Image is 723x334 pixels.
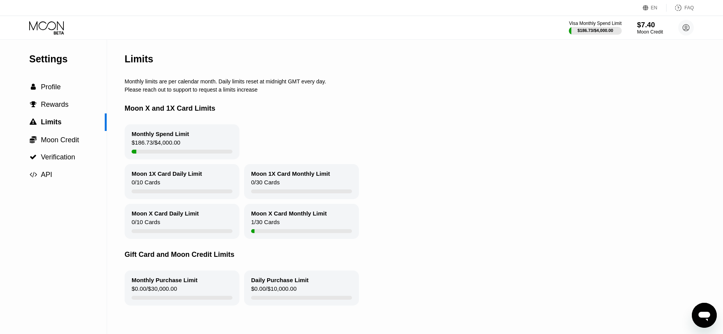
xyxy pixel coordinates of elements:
span: Moon Credit [41,136,79,144]
div: $7.40Moon Credit [637,21,663,35]
span: Profile [41,83,61,91]
div: $7.40 [637,21,663,29]
div:  [29,154,37,161]
div: Limits [125,53,153,65]
div: 0 / 30 Cards [251,179,280,189]
div:  [29,118,37,125]
span:  [31,83,36,90]
span:  [30,136,37,143]
div: Moon X and 1X Card Limits [125,93,703,124]
div:  [29,101,37,108]
div: Monthly limits are per calendar month. Daily limits reset at midnight GMT every day. [125,78,703,85]
div: Monthly Spend Limit [132,131,189,137]
div: 0 / 10 Cards [132,179,160,189]
div: Moon X Card Daily Limit [132,210,199,217]
div: EN [643,4,667,12]
span: Rewards [41,101,69,108]
div: Gift Card and Moon Credit Limits [125,239,703,270]
div: $186.73 / $4,000.00 [577,28,613,33]
span:  [30,118,37,125]
div: Please reach out to support to request a limits increase [125,87,703,93]
div: Monthly Purchase Limit [132,277,197,283]
div: FAQ [667,4,694,12]
div: 0 / 10 Cards [132,219,160,229]
span:  [30,101,37,108]
span:  [30,154,37,161]
div: Moon X Card Monthly Limit [251,210,327,217]
div: $186.73 / $4,000.00 [132,139,180,150]
span:  [30,171,37,178]
div: $0.00 / $30,000.00 [132,285,177,296]
div: Moon 1X Card Daily Limit [132,170,202,177]
div: Moon 1X Card Monthly Limit [251,170,330,177]
div:  [29,171,37,178]
div: Moon Credit [637,29,663,35]
iframe: Button to launch messaging window [692,303,717,328]
div: Visa Monthly Spend Limit$186.73/$4,000.00 [569,21,621,35]
div: $0.00 / $10,000.00 [251,285,297,296]
span: Limits [41,118,62,126]
div: FAQ [684,5,694,11]
div: Visa Monthly Spend Limit [569,21,621,26]
div:  [29,136,37,143]
div: Daily Purchase Limit [251,277,309,283]
div: 1 / 30 Cards [251,219,280,229]
span: API [41,171,52,178]
div: Settings [29,53,107,65]
div:  [29,83,37,90]
div: EN [651,5,658,11]
span: Verification [41,153,75,161]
